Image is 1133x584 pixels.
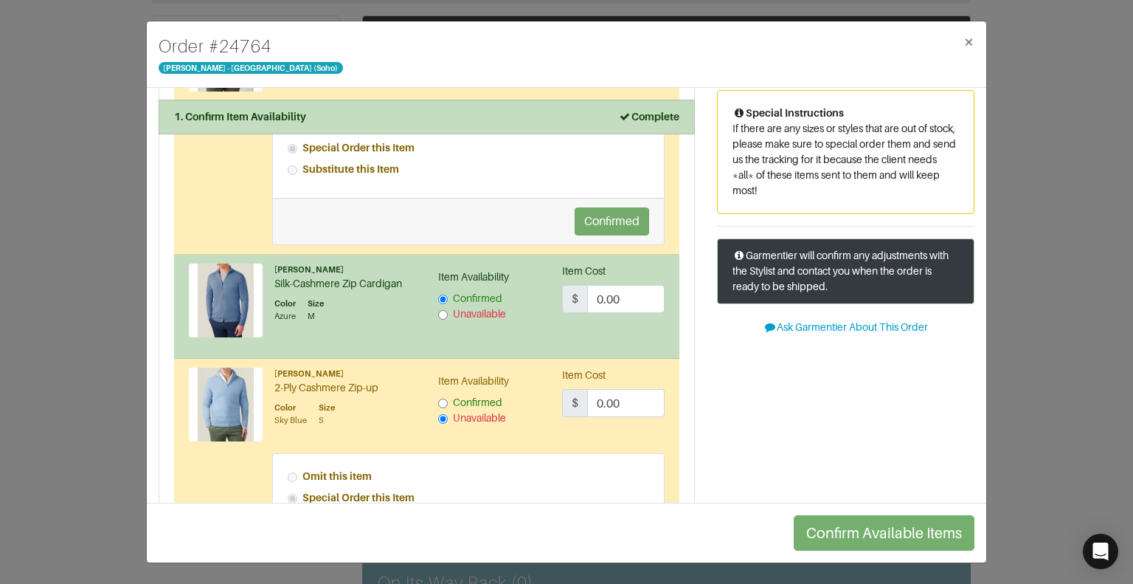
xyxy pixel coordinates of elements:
[453,308,506,320] span: Unavailable
[274,380,416,396] div: 2-Ply Cashmere Zip-up
[319,414,335,427] div: S
[438,399,448,408] input: Confirmed
[302,163,399,175] strong: Substitute this Item
[302,142,415,154] strong: Special Order this Item
[618,111,679,123] strong: Complete
[732,107,844,119] span: Special Instructions
[288,473,297,482] input: Omit this item
[453,292,502,304] span: Confirmed
[274,264,416,276] div: [PERSON_NAME]
[438,295,448,304] input: Confirmed
[438,374,509,389] label: Item Availability
[562,264,606,279] label: Item Cost
[274,414,307,427] div: Sky Blue
[732,121,959,199] p: If there are any sizes or styles that are out of stock, please make sure to special order them an...
[963,32,974,52] span: ×
[274,310,296,323] div: Azure
[274,368,416,380] div: [PERSON_NAME]
[453,412,506,424] span: Unavailable
[302,470,372,482] strong: Omit this item
[794,515,974,551] button: Confirm Available Items
[562,389,588,417] span: $
[288,165,297,175] input: Substitute this Item
[453,396,502,408] span: Confirmed
[189,368,263,442] img: Product
[274,402,307,414] div: Color
[438,269,509,285] label: Item Availability
[717,238,974,304] div: Garmentier will confirm any adjustments with the Stylist and contact you when the order is ready ...
[159,33,343,60] h4: Order # 24764
[562,285,588,313] span: $
[438,414,448,424] input: Unavailable
[952,21,986,63] button: Close
[159,62,343,74] span: [PERSON_NAME] - [GEOGRAPHIC_DATA] (Soho)
[575,207,649,236] button: Confirmed
[274,276,416,292] div: Silk-Cashmere Zip Cardigan
[288,494,297,504] input: Special Order this Item
[308,298,324,310] div: Size
[308,310,324,323] div: M
[717,316,974,339] button: Ask Garmentier About This Order
[174,111,306,123] strong: 1. Confirm Item Availability
[438,310,448,320] input: Unavailable
[302,492,415,504] strong: Special Order this Item
[288,144,297,154] input: Special Order this Item
[1083,534,1118,569] div: Open Intercom Messenger
[189,264,263,337] img: Product
[562,368,606,383] label: Item Cost
[274,298,296,310] div: Color
[319,402,335,414] div: Size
